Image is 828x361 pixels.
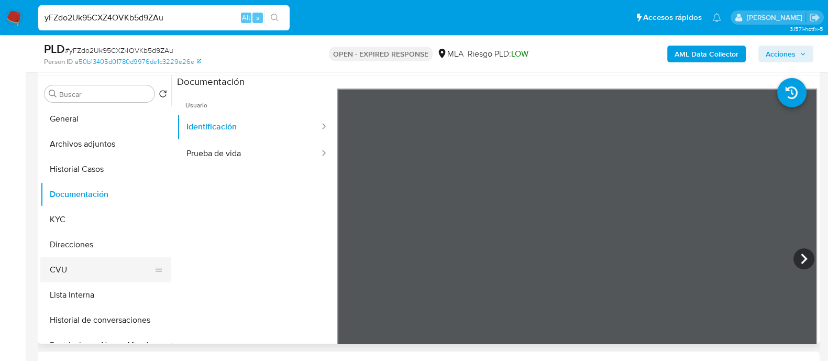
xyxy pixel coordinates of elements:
button: Acciones [758,46,813,62]
input: Buscar [59,90,150,99]
button: KYC [40,207,171,232]
span: Accesos rápidos [643,12,702,23]
b: AML Data Collector [675,46,738,62]
a: Notificaciones [712,13,721,22]
span: Riesgo PLD: [468,48,528,60]
button: Restricciones Nuevo Mundo [40,333,171,358]
span: # yFZdo2Uk95CXZ4OVKb5d9ZAu [65,45,173,56]
a: a50b13405d01780d9976de1c3229e26e [75,57,201,67]
div: MLA [437,48,463,60]
button: Historial de conversaciones [40,308,171,333]
button: Volver al orden por defecto [159,90,167,101]
button: Buscar [49,90,57,98]
button: Archivos adjuntos [40,132,171,157]
p: OPEN - EXPIRED RESPONSE [329,47,433,61]
b: PLD [44,40,65,57]
span: Alt [242,13,250,23]
button: Historial Casos [40,157,171,182]
span: s [256,13,259,23]
button: AML Data Collector [667,46,746,62]
a: Salir [809,12,820,23]
button: Direcciones [40,232,171,257]
input: Buscar usuario o caso... [38,11,290,25]
button: search-icon [264,10,285,25]
button: General [40,106,171,132]
p: martin.degiuli@mercadolibre.com [746,13,805,23]
span: Acciones [766,46,796,62]
button: CVU [40,257,163,282]
span: LOW [511,48,528,60]
span: 3.157.1-hotfix-5 [789,25,823,33]
b: Person ID [44,57,73,67]
button: Documentación [40,182,171,207]
button: Lista Interna [40,282,171,308]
